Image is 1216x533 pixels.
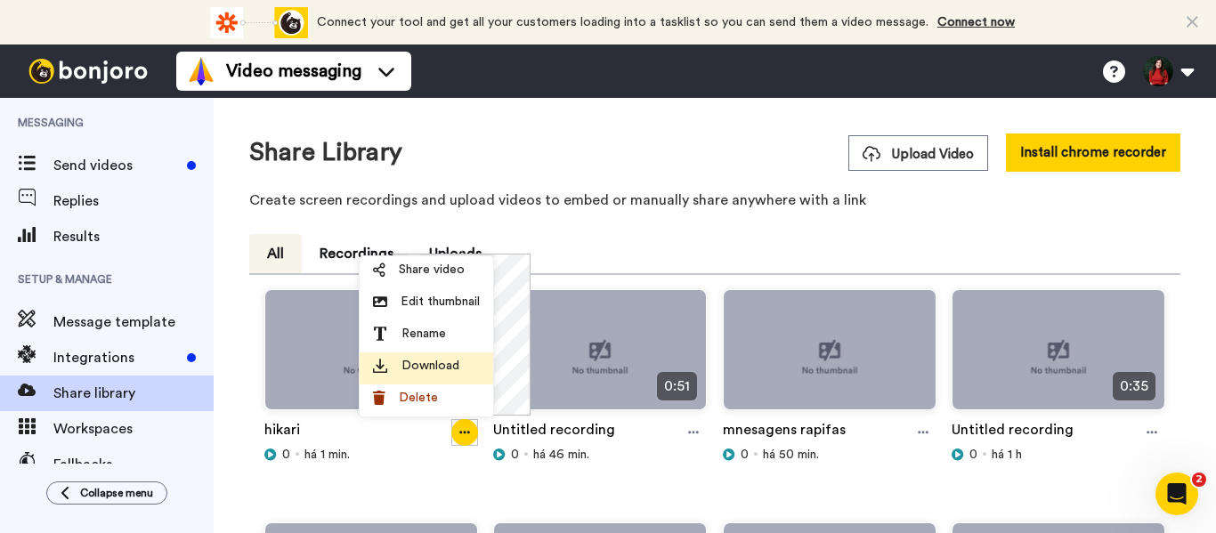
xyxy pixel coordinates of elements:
a: Connect now [937,16,1015,28]
img: bj-logo-header-white.svg [21,59,155,84]
a: hikari [264,419,300,446]
span: Message template [53,311,214,333]
span: Workspaces [53,418,214,440]
button: All [249,234,302,273]
span: Rename [401,325,446,343]
button: Install chrome recorder [1006,133,1180,172]
span: Share video [399,261,465,279]
img: no-thumbnail.jpg [724,290,936,424]
a: mnesagens rapifas [723,419,846,446]
img: vm-color.svg [187,57,215,85]
span: 0:51 [657,372,697,400]
img: no-thumbnail.jpg [494,290,706,424]
div: há 1 min. [264,446,478,464]
span: Replies [53,190,214,212]
span: Results [53,226,214,247]
img: no-thumbnail.jpg [265,290,477,424]
span: 0 [741,446,749,464]
span: Upload Video [863,145,974,164]
div: há 46 min. [493,446,707,464]
div: há 50 min. [723,446,936,464]
span: 0 [511,446,519,464]
span: Delete [399,389,438,407]
div: animation [210,7,308,38]
a: Untitled recording [952,419,1074,446]
span: Download [401,357,459,375]
button: Collapse menu [46,481,167,505]
span: Send videos [53,155,180,176]
span: Edit thumbnail [401,293,480,311]
span: 0 [282,446,290,464]
h1: Share Library [249,139,402,166]
span: Share library [53,383,214,404]
span: Collapse menu [80,486,153,500]
span: Fallbacks [53,454,214,475]
span: 0:35 [1113,372,1155,400]
button: Upload Video [848,135,988,171]
a: Untitled recording [493,419,615,446]
span: Integrations [53,347,180,368]
span: Video messaging [226,59,361,84]
iframe: Intercom live chat [1155,472,1198,515]
span: Connect your tool and get all your customers loading into a tasklist so you can send them a video... [317,16,928,28]
button: Uploads [411,234,499,273]
div: há 1 h [952,446,1165,464]
span: 0 [969,446,977,464]
p: Create screen recordings and upload videos to embed or manually share anywhere with a link [249,190,1180,211]
span: 2 [1192,472,1206,487]
button: Recordings [302,234,411,273]
img: no-thumbnail.jpg [953,290,1164,424]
